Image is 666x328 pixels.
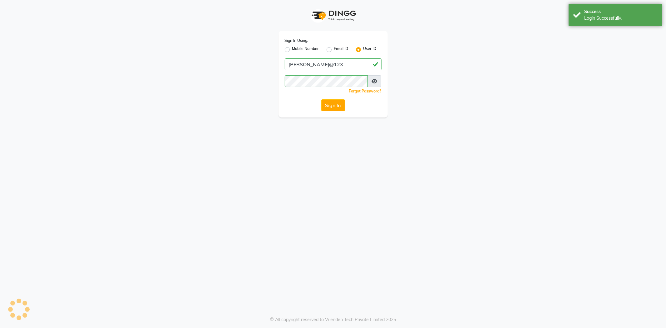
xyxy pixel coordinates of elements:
[584,8,658,15] div: Success
[363,46,377,53] label: User ID
[584,15,658,22] div: Login Successfully.
[285,58,382,70] input: Username
[292,46,319,53] label: Mobile Number
[321,99,345,111] button: Sign In
[349,89,382,93] a: Forgot Password?
[308,6,358,25] img: logo1.svg
[285,38,308,43] label: Sign In Using:
[334,46,348,53] label: Email ID
[285,75,368,87] input: Username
